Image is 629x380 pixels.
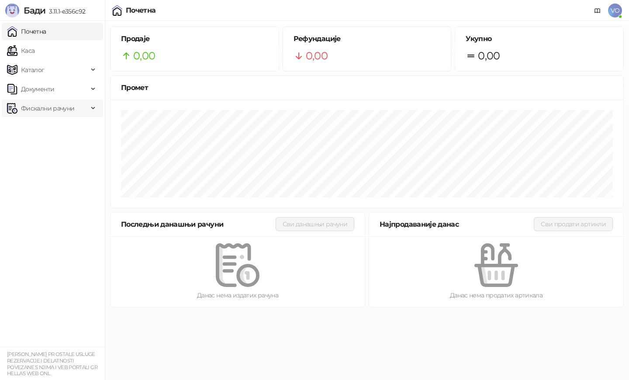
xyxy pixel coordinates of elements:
h5: Укупно [466,34,613,44]
div: Данас нема продатих артикала [383,290,609,300]
a: Документација [591,3,605,17]
span: Каталог [21,61,45,79]
span: Фискални рачуни [21,100,74,117]
div: Почетна [126,7,156,14]
div: Последњи данашњи рачуни [121,219,276,230]
button: Сви данашњи рачуни [276,217,354,231]
a: Почетна [7,23,46,40]
span: Бади [24,5,45,16]
img: Logo [5,3,19,17]
h5: Рефундације [294,34,441,44]
a: Каса [7,42,35,59]
span: 0,00 [306,48,328,64]
div: Најпродаваније данас [380,219,534,230]
div: Данас нема издатих рачуна [124,290,351,300]
small: [PERSON_NAME] PR OSTALE USLUGE REZERVACIJE I DELATNOSTI POVEZANE S NJIMA I VEB PORTALI GR HELLAS ... [7,351,97,377]
h5: Продаје [121,34,268,44]
div: Промет [121,82,613,93]
span: 0,00 [133,48,155,64]
span: VO [608,3,622,17]
button: Сви продати артикли [534,217,613,231]
span: 0,00 [478,48,500,64]
span: 3.11.1-e356c92 [45,7,85,15]
span: Документи [21,80,54,98]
